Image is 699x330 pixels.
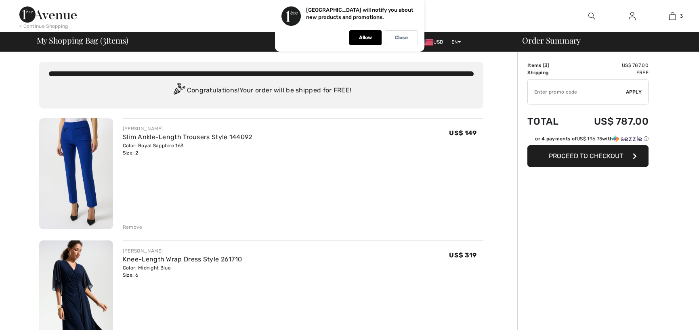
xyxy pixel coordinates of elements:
[680,13,683,20] span: 3
[123,255,242,263] a: Knee-Length Wrap Dress Style 261710
[37,36,129,44] span: My Shopping Bag ( Items)
[622,11,642,21] a: Sign In
[549,152,623,160] span: Proceed to Checkout
[629,11,636,21] img: My Info
[527,145,649,167] button: Proceed to Checkout
[395,35,408,41] p: Close
[359,35,372,41] p: Allow
[527,108,571,135] td: Total
[123,223,143,231] div: Remove
[103,34,106,45] span: 3
[123,133,252,141] a: Slim Ankle-Length Trousers Style 144092
[19,6,77,23] img: 1ère Avenue
[451,39,462,45] span: EN
[544,63,548,68] span: 3
[123,142,252,157] div: Color: Royal Sapphire 163 Size: 2
[527,62,571,69] td: Items ( )
[528,80,626,104] input: Promo code
[123,247,242,255] div: [PERSON_NAME]
[19,23,68,30] div: < Continue Shopping
[653,11,692,21] a: 3
[123,125,252,132] div: [PERSON_NAME]
[171,83,187,99] img: Congratulation2.svg
[449,251,476,259] span: US$ 319
[535,135,649,142] div: or 4 payments of with
[306,7,414,20] p: [GEOGRAPHIC_DATA] will notify you about new products and promotions.
[571,62,649,69] td: US$ 787.00
[420,39,433,46] img: US Dollar
[512,36,694,44] div: Order Summary
[588,11,595,21] img: search the website
[613,135,642,142] img: Sezzle
[527,69,571,76] td: Shipping
[669,11,676,21] img: My Bag
[39,118,113,229] img: Slim Ankle-Length Trousers Style 144092
[420,39,446,45] span: USD
[626,88,642,96] span: Apply
[49,83,474,99] div: Congratulations! Your order will be shipped for FREE!
[123,264,242,279] div: Color: Midnight Blue Size: 6
[449,129,476,137] span: US$ 149
[571,69,649,76] td: Free
[571,108,649,135] td: US$ 787.00
[527,135,649,145] div: or 4 payments ofUS$ 196.75withSezzle Click to learn more about Sezzle
[577,136,602,142] span: US$ 196.75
